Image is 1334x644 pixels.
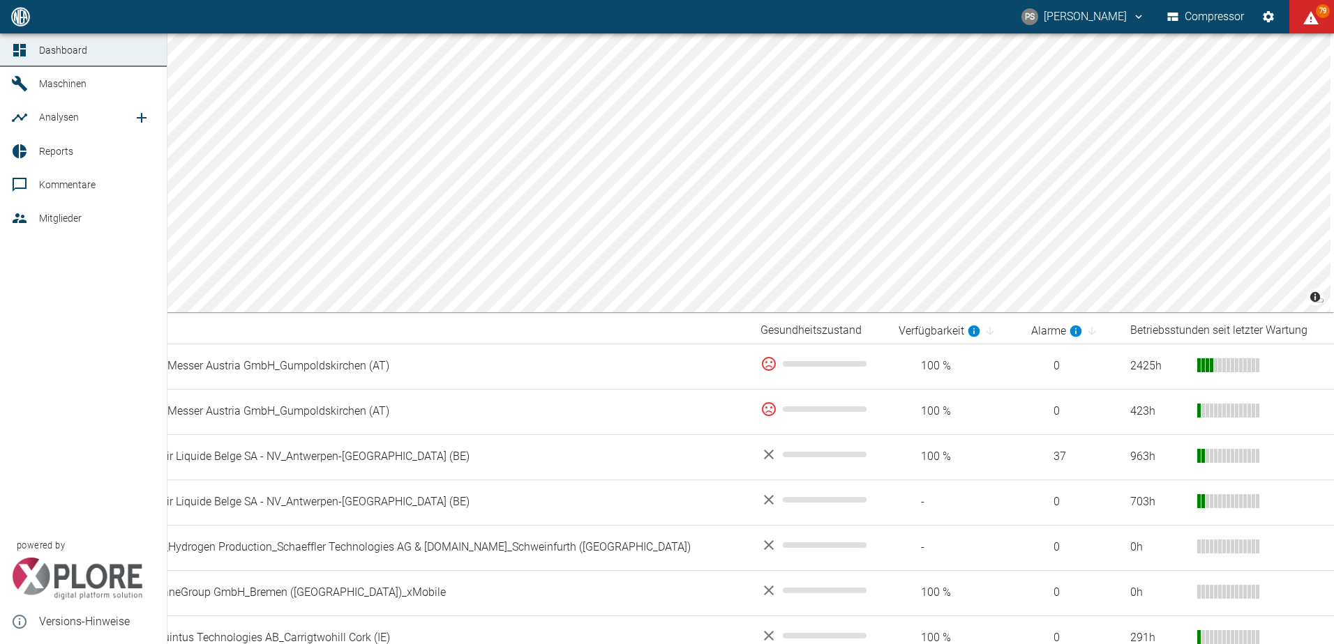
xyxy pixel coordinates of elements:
[1130,539,1186,555] div: 0 h
[1031,449,1108,465] span: 37
[899,449,1009,465] span: 100 %
[93,525,749,570] td: 15.0000474_Hydrogen Production_Schaeffler Technologies AG & [DOMAIN_NAME]_Schweinfurth ([GEOGRAPH...
[39,112,79,123] span: Analysen
[1130,585,1186,601] div: 0 h
[1021,8,1038,25] div: PS
[93,344,749,389] td: 02.2294_V7_Messer Austria GmbH_Gumpoldskirchen (AT)
[39,213,82,224] span: Mitglieder
[1119,318,1334,344] th: Betriebsstunden seit letzter Wartung
[39,613,156,630] span: Versions-Hinweise
[93,434,749,480] td: 13.0007/1_Air Liquide Belge SA - NV_Antwerpen-[GEOGRAPHIC_DATA] (BE)
[899,323,981,339] div: berechnet für die letzten 7 Tage
[39,78,87,89] span: Maschinen
[1164,4,1247,29] button: Compressor
[1316,4,1330,18] span: 79
[1256,4,1281,29] button: Einstellungen
[899,585,1009,601] span: 100 %
[93,389,749,434] td: 04.2115_V8_Messer Austria GmbH_Gumpoldskirchen (AT)
[760,537,876,553] div: No data
[39,179,96,190] span: Kommentare
[39,146,73,157] span: Reports
[1130,449,1186,465] div: 963 h
[1031,358,1108,374] span: 0
[144,79,156,90] a: new /machines
[760,491,876,508] div: No data
[760,627,876,644] div: No data
[899,539,1009,555] span: -
[749,318,887,344] th: Gesundheitszustand
[1130,494,1186,510] div: 703 h
[760,401,876,417] div: 0 %
[760,446,876,463] div: No data
[1031,539,1108,555] span: 0
[1130,404,1186,420] div: 423 h
[128,104,156,132] a: new /analyses/list/0
[1031,494,1108,510] span: 0
[1031,404,1108,420] span: 0
[899,404,1009,420] span: 100 %
[39,33,1331,312] canvas: Map
[1130,358,1186,374] div: 2425 h
[760,582,876,599] div: No data
[1031,323,1083,339] div: berechnet für die letzten 7 Tage
[39,45,87,56] span: Dashboard
[11,558,143,599] img: Xplore Logo
[17,539,65,552] span: powered by
[1019,4,1147,29] button: pascal.schwanebeck@neuman-esser.com
[899,494,1009,510] span: -
[93,480,749,525] td: 13.0007/2_Air Liquide Belge SA - NV_Antwerpen-[GEOGRAPHIC_DATA] (BE)
[1031,585,1108,601] span: 0
[93,570,749,615] td: 18.0005_ArianeGroup GmbH_Bremen ([GEOGRAPHIC_DATA])_xMobile
[10,7,31,26] img: logo
[760,355,876,372] div: 0 %
[899,358,1009,374] span: 100 %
